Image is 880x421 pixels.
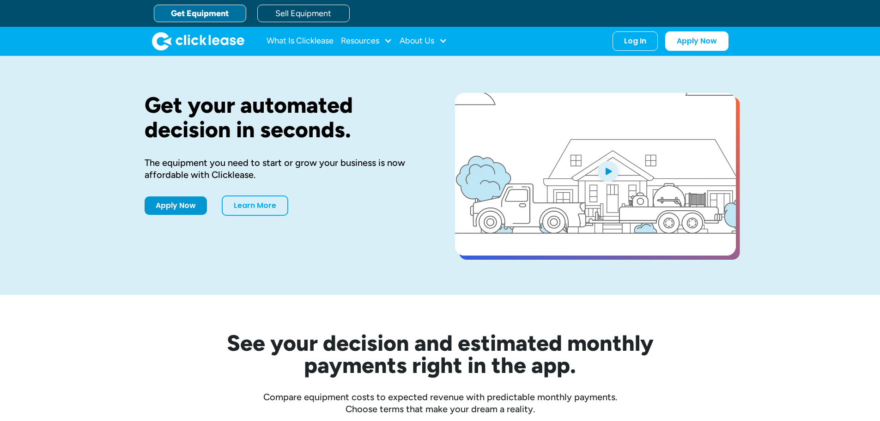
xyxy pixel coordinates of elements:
a: Sell Equipment [257,5,350,22]
a: What Is Clicklease [267,32,334,50]
div: About Us [400,32,447,50]
a: Apply Now [665,31,728,51]
h1: Get your automated decision in seconds. [145,93,425,142]
div: Log In [624,37,646,46]
h2: See your decision and estimated monthly payments right in the app. [182,332,699,376]
a: hogar [152,32,244,50]
img: Logotipo de Clicklease [152,32,244,50]
div: Compare equipment costs to expected revenue with predictable monthly payments. Choose terms that ... [145,391,736,415]
div: Resources [341,32,392,50]
a: Learn More [222,195,288,216]
div: The equipment you need to start or grow your business is now affordable with Clicklease. [145,157,425,181]
a: caja de luz abierta [455,93,736,256]
a: Apply Now [145,196,207,215]
a: Get Equipment [154,5,246,22]
img: Logotipo del botón de reproducción azul sobre un fondo circular azul claro [595,158,620,184]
